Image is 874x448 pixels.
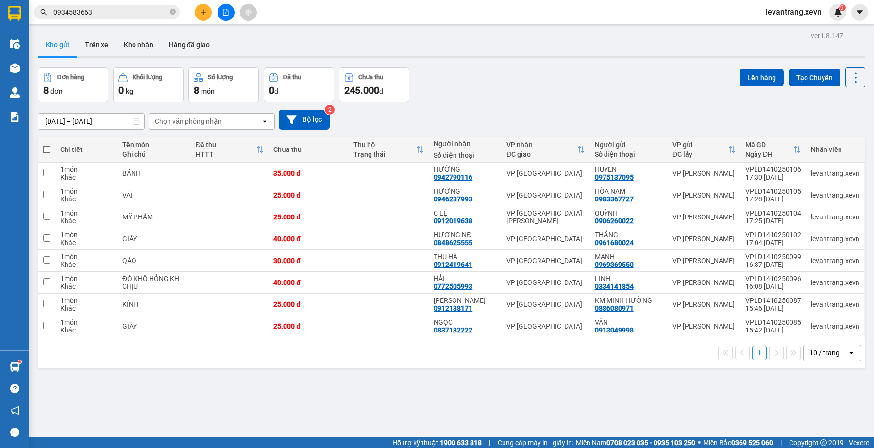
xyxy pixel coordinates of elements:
span: Hỗ trợ kỹ thuật: [392,437,482,448]
th: Toggle SortBy [668,137,740,163]
div: HUYỀN [595,166,663,173]
div: VP [GEOGRAPHIC_DATA] [506,235,585,243]
div: Khác [60,173,113,181]
div: VP [GEOGRAPHIC_DATA][PERSON_NAME] [506,209,585,225]
th: Toggle SortBy [191,137,269,163]
div: HƯỜNG [434,187,497,195]
div: VPLD1410250104 [745,209,801,217]
div: 0906260022 [595,217,634,225]
div: 1 món [60,166,113,173]
div: Nhân viên [811,146,859,153]
div: 0912419641 [434,261,472,268]
div: 40.000 đ [273,279,344,286]
div: levantrang.xevn [811,169,859,177]
div: Đơn hàng [57,74,84,81]
span: đơn [50,87,63,95]
div: VP [GEOGRAPHIC_DATA] [506,279,585,286]
div: 17:25 [DATE] [745,217,801,225]
div: VP [PERSON_NAME] [672,300,736,308]
input: Select a date range. [38,114,144,129]
div: VP [PERSON_NAME] [672,191,736,199]
div: 0912138171 [434,304,472,312]
strong: 0369 525 060 [731,439,773,447]
span: copyright [820,439,827,446]
div: 0912019638 [434,217,472,225]
div: 0848625555 [434,239,472,247]
div: levantrang.xevn [811,235,859,243]
button: Kho nhận [116,33,161,56]
div: 0334141854 [595,282,634,290]
span: aim [245,9,252,16]
span: | [489,437,490,448]
div: 17:28 [DATE] [745,195,801,203]
img: warehouse-icon [10,63,20,73]
div: 17:30 [DATE] [745,173,801,181]
span: plus [200,9,207,16]
div: levantrang.xevn [811,213,859,221]
div: GIÀY [122,235,186,243]
div: VÂN [595,318,663,326]
div: 0772505993 [434,282,472,290]
div: 1 món [60,209,113,217]
div: levantrang.xevn [811,257,859,265]
div: 0969369550 [595,261,634,268]
button: 1 [752,346,767,360]
div: levantrang.xevn [811,191,859,199]
button: Lên hàng [740,69,784,86]
div: VP [PERSON_NAME] [672,322,736,330]
sup: 1 [18,360,21,363]
div: 0886080971 [595,304,634,312]
div: ĐC giao [506,150,577,158]
strong: 0708 023 035 - 0935 103 250 [606,439,695,447]
button: Số lượng8món [188,67,259,102]
button: Chưa thu245.000đ [339,67,409,102]
span: Miền Nam [576,437,695,448]
div: KM MINH HƯỜNG [595,297,663,304]
span: | [780,437,782,448]
div: VP [PERSON_NAME] [672,257,736,265]
span: 8 [194,84,199,96]
span: file-add [222,9,229,16]
th: Toggle SortBy [502,137,589,163]
div: levantrang.xevn [811,322,859,330]
div: Số điện thoại [595,150,663,158]
div: VPLD1410250099 [745,253,801,261]
div: THU HÀ [434,253,497,261]
button: Kho gửi [38,33,77,56]
div: VP [PERSON_NAME] [672,213,736,221]
div: Tên món [122,141,186,149]
div: 1 món [60,187,113,195]
input: Tìm tên, số ĐT hoặc mã đơn [53,7,168,17]
div: Chi tiết [60,146,113,153]
div: HẢI [434,275,497,282]
div: BÁNH [122,169,186,177]
div: 0946237993 [434,195,472,203]
div: VP nhận [506,141,577,149]
div: Khác [60,195,113,203]
div: 0975137095 [595,173,634,181]
div: VP [GEOGRAPHIC_DATA] [506,169,585,177]
span: 0 [269,84,274,96]
div: Ghi chú [122,150,186,158]
button: Đơn hàng8đơn [38,67,108,102]
th: Toggle SortBy [740,137,806,163]
div: KÍNH [122,300,186,308]
div: Đã thu [196,141,256,149]
div: 35.000 đ [273,169,344,177]
div: 10 / trang [809,348,840,358]
span: 8 [43,84,49,96]
th: Toggle SortBy [349,137,429,163]
div: 15:42 [DATE] [745,326,801,334]
span: levantrang.xevn [758,6,829,18]
div: 16:08 [DATE] [745,282,801,290]
div: VẢI [122,191,186,199]
span: message [10,428,19,437]
img: solution-icon [10,112,20,122]
div: HƯỜNG [434,166,497,173]
img: warehouse-icon [10,362,20,372]
div: Khác [60,261,113,268]
div: 25.000 đ [273,191,344,199]
div: levantrang.xevn [811,279,859,286]
button: Hàng đã giao [161,33,218,56]
div: NGỌC [434,318,497,326]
